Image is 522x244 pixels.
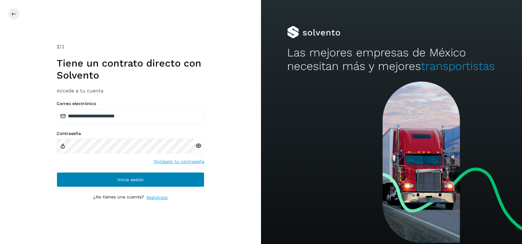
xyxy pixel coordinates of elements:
[57,44,59,50] span: 2
[57,88,204,94] h3: Accede a tu cuenta
[57,57,204,81] h1: Tiene un contrato directo con Solvento
[421,59,495,73] span: transportistas
[57,172,204,187] button: Inicia sesión
[57,131,204,136] label: Contraseña
[93,194,144,201] p: ¿No tienes una cuenta?
[147,194,168,201] a: Regístrate
[154,158,204,165] a: Olvidaste tu contraseña
[287,46,496,73] h2: Las mejores empresas de México necesitan más y mejores
[57,43,204,51] div: /2
[57,101,204,106] label: Correo electrónico
[118,177,144,182] span: Inicia sesión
